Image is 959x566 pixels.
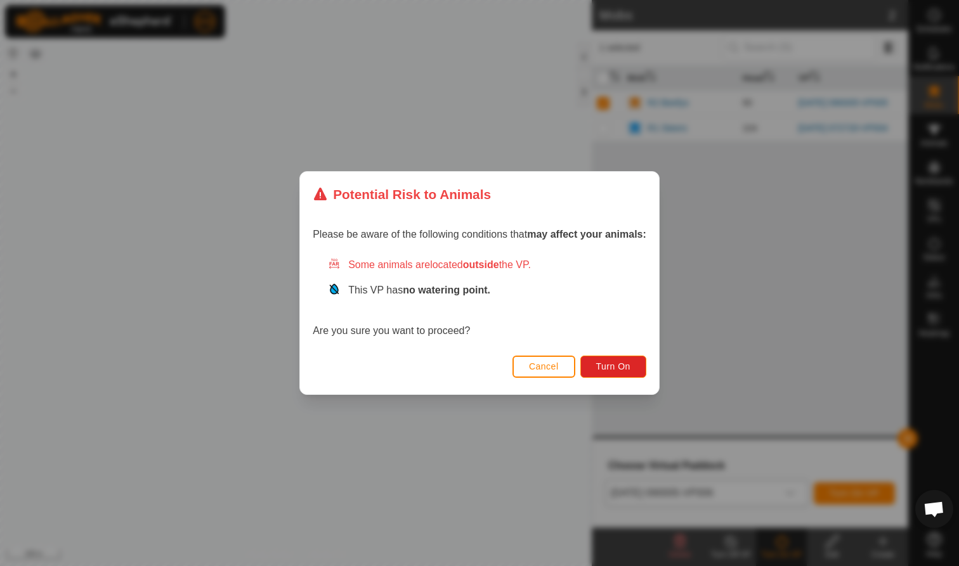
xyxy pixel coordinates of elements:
[527,229,646,240] strong: may affect your animals:
[313,184,491,204] div: Potential Risk to Animals
[596,361,630,371] span: Turn On
[348,285,490,295] span: This VP has
[313,229,646,240] span: Please be aware of the following conditions that
[580,356,646,378] button: Turn On
[529,361,559,371] span: Cancel
[328,257,646,273] div: Some animals are
[403,285,490,295] strong: no watering point.
[463,259,499,270] strong: outside
[915,490,953,528] div: Open chat
[313,257,646,338] div: Are you sure you want to proceed?
[430,259,531,270] span: located the VP.
[512,356,575,378] button: Cancel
